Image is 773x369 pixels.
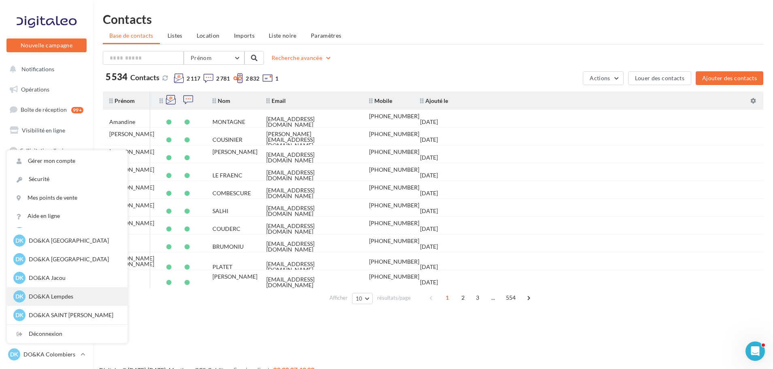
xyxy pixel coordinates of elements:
[441,291,454,304] span: 1
[369,220,419,226] div: [PHONE_NUMBER]
[369,167,419,173] div: [PHONE_NUMBER]
[246,75,259,83] span: 2 832
[369,238,419,244] div: [PHONE_NUMBER]
[266,152,356,163] div: [EMAIL_ADDRESS][DOMAIN_NAME]
[696,71,763,85] button: Ajouter des contacts
[109,203,154,208] div: [PERSON_NAME]
[266,223,356,235] div: [EMAIL_ADDRESS][DOMAIN_NAME]
[29,311,118,319] p: DO&KA SAINT [PERSON_NAME]
[7,325,127,343] div: Déconnexion
[471,291,484,304] span: 3
[457,291,469,304] span: 2
[21,106,67,113] span: Boîte de réception
[369,131,419,137] div: [PHONE_NUMBER]
[487,291,500,304] span: ...
[628,71,691,85] button: Louer des contacts
[22,127,65,134] span: Visibilité en ligne
[212,264,232,270] div: PLATET
[420,155,438,160] div: [DATE]
[420,137,438,143] div: [DATE]
[212,274,257,279] div: [PERSON_NAME]
[184,51,244,65] button: Prénom
[109,97,135,104] span: Prénom
[5,101,88,118] a: Boîte de réception99+
[266,205,356,217] div: [EMAIL_ADDRESS][DOMAIN_NAME]
[29,255,118,263] p: DO&KA [GEOGRAPHIC_DATA]
[269,32,297,39] span: Liste noire
[745,341,765,361] iframe: Intercom live chat
[420,190,438,196] div: [DATE]
[212,137,242,143] div: COUSINIER
[29,274,118,282] p: DO&KA Jacou
[5,81,88,98] a: Opérations
[21,66,54,73] span: Notifications
[266,116,356,128] div: [EMAIL_ADDRESS][DOMAIN_NAME]
[420,226,438,232] div: [DATE]
[420,97,448,104] span: Ajouté le
[369,97,392,104] span: Mobile
[109,131,154,137] div: [PERSON_NAME]
[10,350,18,358] span: DK
[420,264,438,270] div: [DATE]
[268,53,335,63] button: Recherche avancée
[266,241,356,252] div: [EMAIL_ADDRESS][DOMAIN_NAME]
[420,173,438,178] div: [DATE]
[266,277,356,288] div: [EMAIL_ADDRESS][DOMAIN_NAME]
[369,203,419,208] div: [PHONE_NUMBER]
[503,291,519,304] span: 554
[168,32,183,39] span: Listes
[212,97,230,104] span: Nom
[7,207,127,225] a: Aide en ligne
[420,244,438,250] div: [DATE]
[369,149,419,155] div: [PHONE_NUMBER]
[6,347,87,362] a: DK DO&KA Colombiers
[15,255,23,263] span: DK
[583,71,623,85] button: Actions
[5,222,88,239] a: Médiathèque
[369,274,419,279] div: [PHONE_NUMBER]
[266,131,356,148] div: [PERSON_NAME][EMAIL_ADDRESS][DOMAIN_NAME]
[212,119,245,125] div: MONTAGNE
[590,75,610,81] span: Actions
[369,259,419,264] div: [PHONE_NUMBER]
[420,279,438,285] div: [DATE]
[275,75,278,83] span: 1
[212,244,244,250] div: BRUMONIU
[109,220,154,226] div: [PERSON_NAME]
[212,173,242,178] div: LE FRAENC
[71,107,83,113] div: 99+
[5,142,88,159] a: Sollicitation d'avis
[212,149,257,155] div: [PERSON_NAME]
[15,237,23,245] span: DK
[21,86,49,93] span: Opérations
[216,75,230,83] span: 2 781
[197,32,220,39] span: Location
[266,170,356,181] div: [EMAIL_ADDRESS][DOMAIN_NAME]
[234,32,255,39] span: Imports
[20,147,66,154] span: Sollicitation d'avis
[212,226,240,232] div: COUDERC
[23,350,77,358] p: DO&KA Colombiers
[29,237,118,245] p: DO&KA [GEOGRAPHIC_DATA]
[109,256,154,267] div: [PERSON_NAME] [PERSON_NAME]
[7,152,127,170] a: Gérer mon compte
[5,203,88,220] a: Contacts
[5,61,85,78] button: Notifications
[191,54,212,61] span: Prénom
[420,119,438,125] div: [DATE]
[369,113,419,119] div: [PHONE_NUMBER]
[329,294,348,302] span: Afficher
[5,243,88,260] a: Calendrier
[130,73,159,82] span: Contacts
[109,119,135,125] div: Amandine
[420,208,438,214] div: [DATE]
[109,167,154,173] div: [PERSON_NAME]
[311,32,342,39] span: Paramètres
[15,274,23,282] span: DK
[369,185,419,190] div: [PHONE_NUMBER]
[7,170,127,188] a: Sécurité
[266,261,356,273] div: [EMAIL_ADDRESS][DOMAIN_NAME]
[6,38,87,52] button: Nouvelle campagne
[109,185,154,190] div: [PERSON_NAME]
[377,294,411,302] span: résultats/page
